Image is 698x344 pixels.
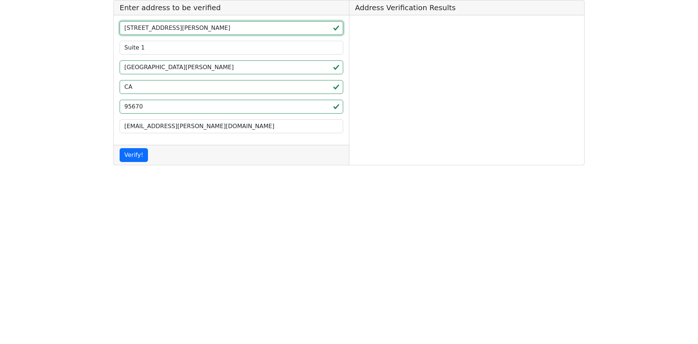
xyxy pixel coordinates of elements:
[120,41,343,55] input: Street Line 2 (can be empty)
[114,0,349,15] h5: Enter address to be verified
[120,80,343,94] input: 2-Letter State
[349,0,585,15] h5: Address Verification Results
[120,100,343,114] input: ZIP code 5 or 5+4
[120,60,343,74] input: City
[120,21,343,35] input: Street Line 1
[120,119,343,133] input: Your Email
[120,148,148,162] button: Verify!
